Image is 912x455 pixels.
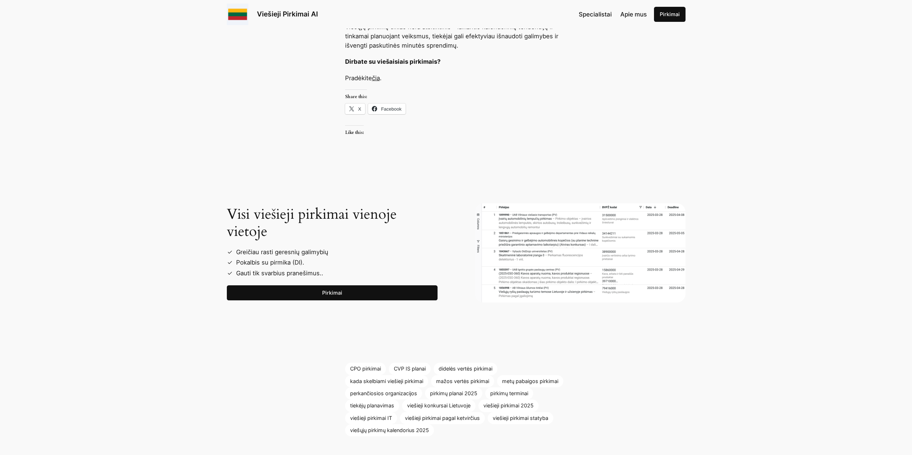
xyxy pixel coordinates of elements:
a: Apie mus [620,10,647,19]
iframe: Like or Reblog [345,140,567,159]
li: Greičiau rasti geresnių galimybių [233,247,438,257]
a: pirkimų planai 2025 [425,387,482,400]
a: kada skelbiami viešieji pirkimai [345,375,428,387]
strong: Dirbate su viešaisiais pirkimais? [345,58,440,65]
a: CPO pirkimai [345,363,386,375]
a: pirkimų terminai [485,387,533,400]
a: metų pabaigos pirkimai [497,375,563,387]
h3: Share this: [345,89,367,99]
a: viešieji pirkimai statyba [488,412,553,424]
a: viešieji pirkimai pagal ketvirčius [400,412,485,424]
img: Viešieji pirkimai logo [227,4,248,25]
a: viešieji pirkimai 2025 [478,400,539,412]
a: viešieji konkursai Lietuvoje [402,400,476,412]
a: Pirkimai [654,7,686,22]
p: Viešųjų pirkimų ciklas nėra atsitiktinis – laikantis kalendorinių tendencijų ir tinkamai planuoja... [345,13,567,50]
a: perkančiosios organizacijos [345,387,422,400]
a: tiekėjų planavimas [345,400,399,412]
span: X [358,106,361,112]
li: Gauti tik svarbius pranešimus.. [233,268,438,279]
a: viešųjų pirkimų kalendorius 2025 [345,424,434,436]
a: X [345,103,365,114]
h2: Visi viešieji pirkimai vienoje vietoje [227,206,438,240]
a: Pirkimai [227,285,438,300]
a: čia [372,74,380,82]
span: Apie mus [620,11,647,18]
span: Specialistai [579,11,612,18]
a: CVP IS planai [389,363,431,375]
a: Facebook [368,103,406,114]
a: Viešieji Pirkimai AI [257,10,318,18]
a: viešieji pirkimai IT [345,412,397,424]
a: didelės vertės pirkimai [434,363,497,375]
p: Pradėkite . [345,73,567,83]
nav: Navigation [579,10,647,19]
li: Pokalbis su pirmika (DI). [233,257,438,268]
span: Facebook [381,106,401,112]
h3: Like this: [345,125,364,135]
a: Specialistai [579,10,612,19]
a: mažos vertės pirkimai [431,375,494,387]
